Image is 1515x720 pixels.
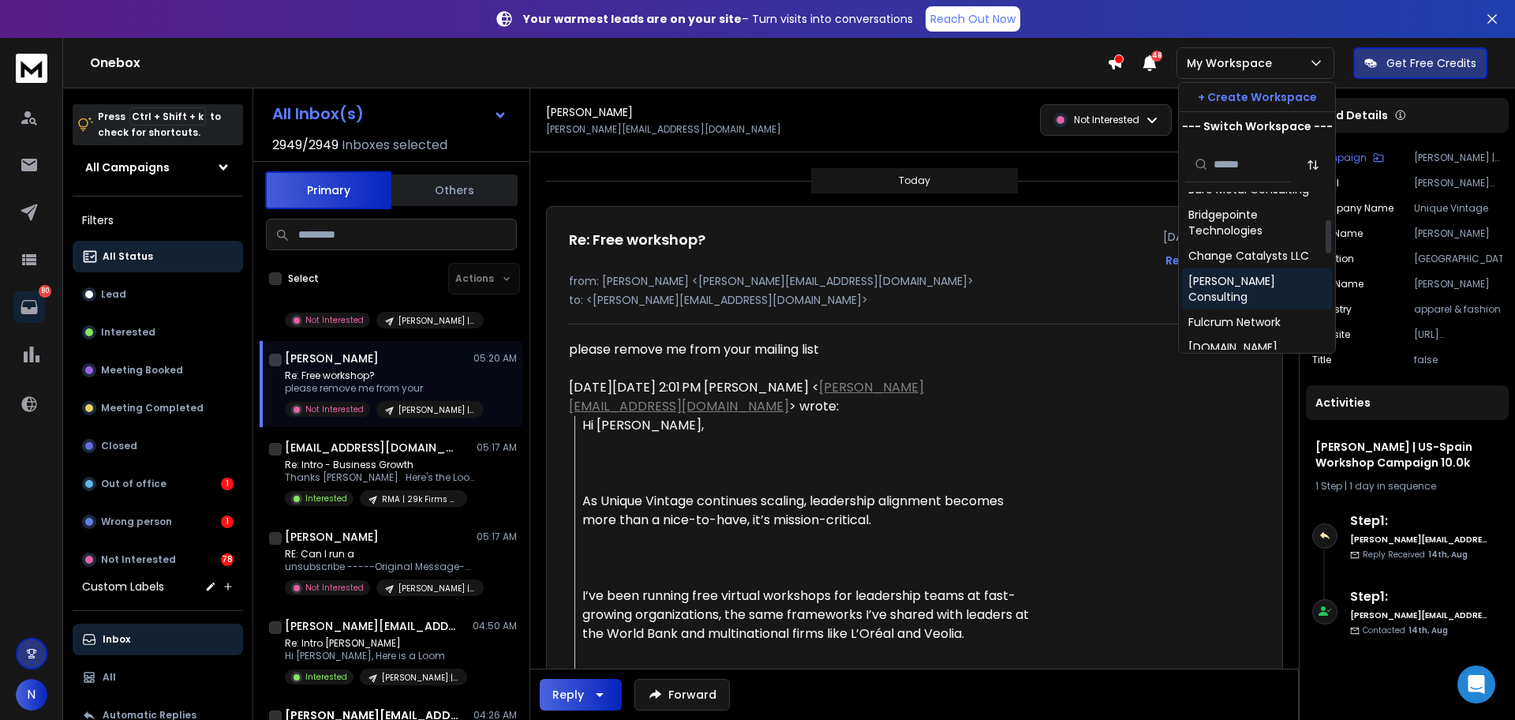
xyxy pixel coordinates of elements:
[73,392,243,424] button: Meeting Completed
[552,687,584,703] div: Reply
[569,378,1030,416] div: [DATE][DATE] 2:01 PM [PERSON_NAME] < > wrote:
[285,637,467,650] p: Re: Intro [PERSON_NAME]
[221,516,234,528] div: 1
[1414,253,1502,265] p: [GEOGRAPHIC_DATA]
[73,544,243,576] button: Not Interested78
[1188,207,1326,238] div: Bridgepointe Technologies
[1315,480,1499,493] div: |
[477,531,517,543] p: 05:17 AM
[546,104,633,120] h1: [PERSON_NAME]
[342,136,447,155] h3: Inboxes selected
[103,633,130,646] p: Inbox
[305,314,364,326] p: Not Interested
[1414,152,1502,164] p: [PERSON_NAME] | US-Spain Workshop Campaign 10.0k
[73,354,243,386] button: Meeting Booked
[540,679,622,711] button: Reply
[1414,278,1502,291] p: [PERSON_NAME]
[101,288,126,301] p: Lead
[101,478,166,490] p: Out of office
[1198,89,1317,105] p: + Create Workspace
[1312,227,1363,240] p: First Name
[285,529,379,545] h1: [PERSON_NAME]
[285,471,474,484] p: Thanks [PERSON_NAME]. Here's the Loom video: [URL][DOMAIN_NAME] [[URL][DOMAIN_NAME]] I’m
[569,292,1260,308] p: to: <[PERSON_NAME][EMAIL_ADDRESS][DOMAIN_NAME]>
[1363,624,1448,636] p: Contacted
[473,620,517,632] p: 04:50 AM
[285,440,458,456] h1: [EMAIL_ADDRESS][DOMAIN_NAME]
[285,548,474,561] p: RE: Can I run a
[101,364,183,377] p: Meeting Booked
[85,159,170,175] h1: All Campaigns
[73,317,243,348] button: Interested
[1182,118,1333,134] p: --- Switch Workspace ---
[73,468,243,500] button: Out of office1
[569,340,1030,359] div: please remove me from your mailing list
[73,152,243,183] button: All Campaigns
[382,493,458,505] p: RMA | 29k Firms (General Team Info)
[98,109,221,141] p: Press to check for shortcuts.
[221,553,234,566] div: 78
[473,352,517,365] p: 05:20 AM
[101,402,204,414] p: Meeting Completed
[305,403,364,415] p: Not Interested
[1165,253,1197,268] button: Reply
[101,516,172,528] p: Wrong person
[1350,534,1488,546] h6: [PERSON_NAME][EMAIL_ADDRESS][DOMAIN_NAME]
[477,441,517,454] p: 05:17 AM
[1386,55,1476,71] p: Get Free Credits
[285,459,474,471] p: Re: Intro - Business Growth
[1408,624,1448,636] span: 14th, Aug
[1457,666,1495,703] div: Open Intercom Messenger
[569,273,1260,289] p: from: [PERSON_NAME] <[PERSON_NAME][EMAIL_ADDRESS][DOMAIN_NAME]>
[73,241,243,272] button: All Status
[16,54,47,83] img: logo
[1350,587,1488,606] h6: Step 1 :
[272,106,364,122] h1: All Inbox(s)
[382,672,458,684] p: [PERSON_NAME] | 3.0K Healthcare C level
[1353,47,1487,79] button: Get Free Credits
[1312,278,1363,291] p: Last Name
[285,650,467,662] p: Hi [PERSON_NAME], Here is a Loom
[129,107,206,126] span: Ctrl + Shift + k
[1428,549,1468,561] span: 14th, Aug
[221,478,234,490] div: 1
[260,98,520,129] button: All Inbox(s)
[569,378,924,415] a: [PERSON_NAME][EMAIL_ADDRESS][DOMAIN_NAME]
[398,315,474,327] p: [PERSON_NAME] | US-Spain Workshop Campaign 10.0k
[634,679,730,711] button: Forward
[523,11,742,27] strong: Your warmest leads are on your site
[391,173,518,208] button: Others
[305,582,364,594] p: Not Interested
[285,382,474,395] p: please remove me from your
[523,11,913,27] p: – Turn visits into conversations
[305,493,347,504] p: Interested
[926,6,1020,32] a: Reach Out Now
[1312,202,1393,215] p: Company Name
[1315,479,1342,493] span: 1 Step
[1297,149,1329,181] button: Sort by Sort A-Z
[16,679,47,711] button: N
[1414,303,1502,316] p: apparel & fashion
[1187,55,1278,71] p: My Workspace
[1312,152,1384,164] button: Campaign
[82,579,164,594] h3: Custom Labels
[1312,152,1367,164] p: Campaign
[285,351,379,366] h1: [PERSON_NAME]
[1188,339,1277,355] div: [DOMAIN_NAME]
[101,553,176,566] p: Not Interested
[899,174,930,187] p: Today
[73,430,243,462] button: Closed
[73,624,243,655] button: Inbox
[398,404,474,416] p: [PERSON_NAME] | US-Spain Workshop Campaign 10.0k
[73,279,243,310] button: Lead
[103,671,116,684] p: All
[265,171,391,209] button: Primary
[39,285,51,298] p: 80
[1315,439,1499,471] h1: [PERSON_NAME] | US-Spain Workshop Campaign 10.0k
[103,250,153,263] p: All Status
[1179,83,1335,111] button: + Create Workspace
[101,326,155,339] p: Interested
[1151,51,1162,62] span: 48
[1349,479,1436,493] span: 1 day in sequence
